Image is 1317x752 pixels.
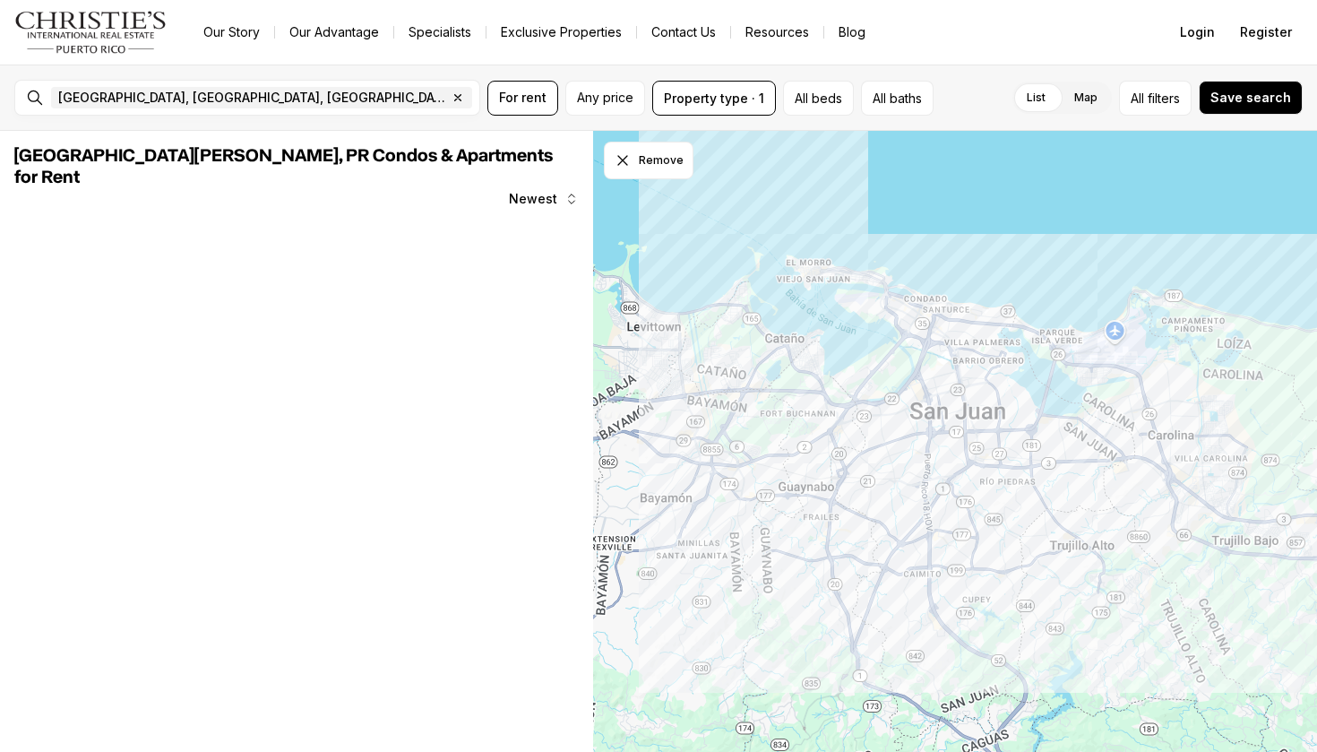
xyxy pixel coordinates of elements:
[1180,25,1215,39] span: Login
[824,20,880,45] a: Blog
[1169,14,1226,50] button: Login
[1119,81,1192,116] button: Allfilters
[498,181,590,217] button: Newest
[275,20,393,45] a: Our Advantage
[487,81,558,116] button: For rent
[1229,14,1303,50] button: Register
[1148,89,1180,108] span: filters
[1210,91,1291,105] span: Save search
[861,81,934,116] button: All baths
[509,192,557,206] span: Newest
[189,20,274,45] a: Our Story
[604,142,693,179] button: Dismiss drawing
[1012,82,1060,114] label: List
[637,20,730,45] button: Contact Us
[731,20,823,45] a: Resources
[1060,82,1112,114] label: Map
[1131,89,1144,108] span: All
[577,91,633,105] span: Any price
[14,11,168,54] img: logo
[14,147,553,186] span: [GEOGRAPHIC_DATA][PERSON_NAME], PR Condos & Apartments for Rent
[58,91,447,105] span: [GEOGRAPHIC_DATA], [GEOGRAPHIC_DATA], [GEOGRAPHIC_DATA]
[1240,25,1292,39] span: Register
[394,20,486,45] a: Specialists
[652,81,776,116] button: Property type · 1
[565,81,645,116] button: Any price
[783,81,854,116] button: All beds
[486,20,636,45] a: Exclusive Properties
[1199,81,1303,115] button: Save search
[499,91,547,105] span: For rent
